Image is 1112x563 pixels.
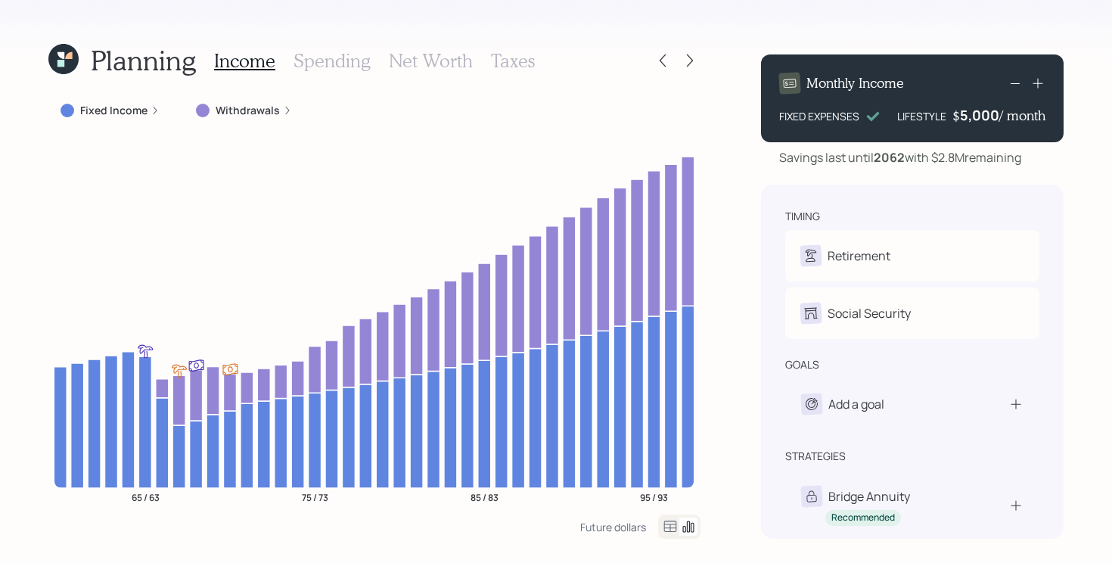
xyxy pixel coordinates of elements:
b: 2062 [874,149,905,166]
h1: Planning [91,44,196,76]
div: FIXED EXPENSES [779,108,859,124]
h4: Monthly Income [806,75,904,92]
div: Savings last until with $2.8M remaining [779,148,1021,166]
h4: $ [952,107,960,124]
h3: Spending [294,50,371,72]
h3: Taxes [491,50,535,72]
h3: Net Worth [389,50,473,72]
div: Social Security [828,304,911,322]
h4: / month [999,107,1045,124]
div: Future dollars [580,520,646,534]
div: Retirement [828,247,890,265]
div: Bridge Annuity [828,487,910,505]
label: Withdrawals [216,103,280,118]
tspan: 65 / 63 [132,490,160,503]
div: goals [785,357,819,372]
div: Add a goal [828,395,884,413]
tspan: 95 / 93 [640,490,668,503]
div: 5,000 [960,106,999,124]
tspan: 85 / 83 [471,490,499,503]
div: LIFESTYLE [897,108,946,124]
div: Recommended [831,512,895,524]
label: Fixed Income [80,103,148,118]
tspan: 75 / 73 [302,490,328,503]
div: timing [785,209,820,224]
h3: Income [214,50,275,72]
div: strategies [785,449,846,464]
